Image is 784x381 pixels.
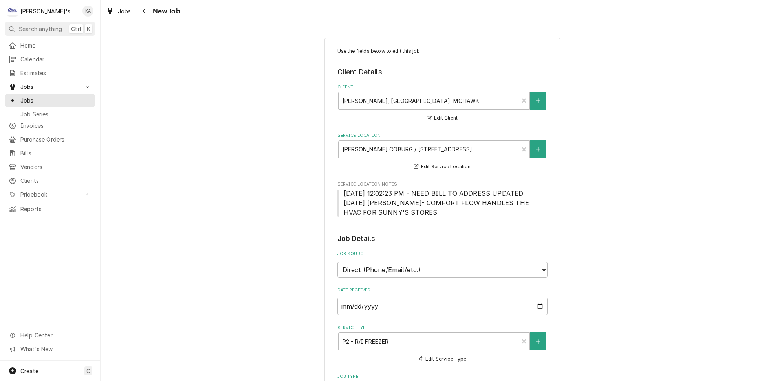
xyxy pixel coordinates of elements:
span: Job Series [20,110,92,118]
span: Service Location Notes [337,181,548,188]
span: Ctrl [71,25,81,33]
a: Jobs [103,5,134,18]
label: Service Type [337,325,548,331]
span: Estimates [20,69,92,77]
div: C [7,6,18,17]
div: [PERSON_NAME]'s Refrigeration [20,7,78,15]
span: Search anything [19,25,62,33]
a: Purchase Orders [5,133,95,146]
label: Job Source [337,251,548,257]
label: Client [337,84,548,90]
a: Go to What's New [5,342,95,355]
input: yyyy-mm-dd [337,298,548,315]
span: C [86,367,90,375]
button: Search anythingCtrlK [5,22,95,36]
span: Pricebook [20,190,80,199]
span: Service Location Notes [337,189,548,217]
span: Purchase Orders [20,135,92,144]
span: Jobs [20,83,80,91]
a: Estimates [5,66,95,79]
button: Navigate back [138,5,150,17]
span: [DATE] 12:02:23 PM - NEED BILL TO ADDRESS UPDATED [DATE] [PERSON_NAME]- COMFORT FLOW HANDLES THE ... [344,190,531,216]
div: Job Source [337,251,548,277]
span: New Job [150,6,180,17]
span: What's New [20,345,91,353]
a: Invoices [5,119,95,132]
button: Create New Client [530,92,546,110]
div: Korey Austin's Avatar [82,6,93,17]
legend: Job Details [337,234,548,244]
a: Job Series [5,108,95,121]
span: Home [20,41,92,50]
p: Use the fields below to edit this job: [337,48,548,55]
a: Calendar [5,53,95,66]
div: Service Location Notes [337,181,548,217]
span: Reports [20,205,92,213]
span: Bills [20,149,92,157]
svg: Create New Client [536,98,540,103]
button: Create New Service [530,332,546,350]
div: Service Type [337,325,548,364]
legend: Client Details [337,67,548,77]
span: Calendar [20,55,92,63]
span: Jobs [20,96,92,105]
a: Home [5,39,95,52]
a: Vendors [5,160,95,173]
a: Go to Jobs [5,80,95,93]
div: Date Received [337,287,548,315]
button: Edit Service Type [417,354,467,364]
span: Invoices [20,121,92,130]
button: Create New Location [530,140,546,158]
a: Reports [5,202,95,215]
span: Help Center [20,331,91,339]
div: Service Location [337,133,548,171]
span: Clients [20,177,92,185]
div: Client [337,84,548,123]
svg: Create New Service [536,339,540,344]
label: Job Type [337,374,548,380]
div: KA [82,6,93,17]
a: Clients [5,174,95,187]
button: Edit Client [426,113,459,123]
svg: Create New Location [536,147,540,152]
label: Date Received [337,287,548,293]
a: Go to Pricebook [5,188,95,201]
div: Clay's Refrigeration's Avatar [7,6,18,17]
a: Go to Help Center [5,329,95,342]
label: Service Location [337,133,548,139]
span: Vendors [20,163,92,171]
button: Edit Service Location [413,162,472,172]
a: Jobs [5,94,95,107]
span: Jobs [118,7,131,15]
span: K [87,25,90,33]
a: Bills [5,147,95,160]
span: Create [20,368,38,374]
